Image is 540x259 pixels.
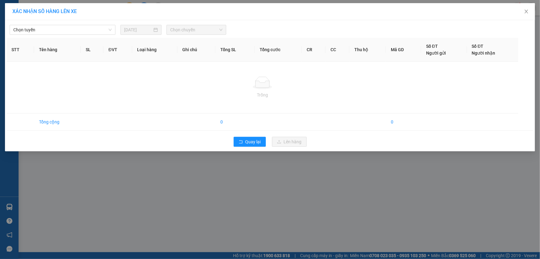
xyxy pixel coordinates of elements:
[326,38,349,62] th: CC
[24,45,55,59] strong: PHIẾU GỬI HÀNG
[272,137,307,147] button: uploadLên hàng
[426,44,438,49] span: Số ĐT
[518,3,535,20] button: Close
[239,140,243,145] span: rollback
[234,137,266,147] button: rollbackQuay lại
[255,38,302,62] th: Tổng cước
[524,9,529,14] span: close
[13,25,112,34] span: Chọn tuyến
[386,114,421,131] td: 0
[3,26,14,56] img: logo
[245,138,261,145] span: Quay lại
[6,38,34,62] th: STT
[132,38,177,62] th: Loại hàng
[15,21,60,37] span: 42 [PERSON_NAME] - Vinh - [GEOGRAPHIC_DATA]
[215,38,255,62] th: Tổng SL
[386,38,421,62] th: Mã GD
[472,51,495,56] span: Người nhận
[20,6,59,20] strong: HÃNG XE HẢI HOÀNG GIA
[12,8,77,14] span: XÁC NHẬN SỐ HÀNG LÊN XE
[349,38,386,62] th: Thu hộ
[426,51,446,56] span: Người gửi
[34,38,81,62] th: Tên hàng
[177,38,215,62] th: Ghi chú
[11,92,513,98] div: Trống
[124,26,152,33] input: 12/08/2025
[81,38,104,62] th: SL
[472,44,484,49] span: Số ĐT
[170,25,222,34] span: Chọn chuyến
[302,38,326,62] th: CR
[34,114,81,131] td: Tổng cộng
[103,38,132,62] th: ĐVT
[215,114,255,131] td: 0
